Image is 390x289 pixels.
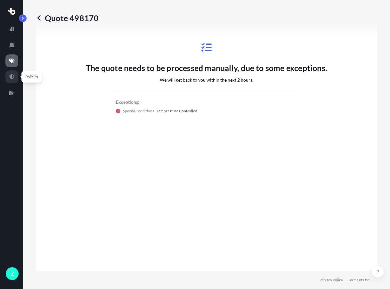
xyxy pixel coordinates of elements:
p: Temperature Controlled [157,108,197,114]
p: We will get back to you within the next 2 hours. [160,77,253,83]
span: Z [11,270,14,277]
a: Privacy Policy [320,277,343,283]
div: Policies [21,71,42,83]
p: Quote 498170 [36,13,99,23]
a: Terms of Use [348,277,370,283]
p: The quote needs to be processed manually, due to some exceptions. [86,63,327,73]
p: Special Conditions [123,108,154,114]
p: Exceptions: [116,99,297,105]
